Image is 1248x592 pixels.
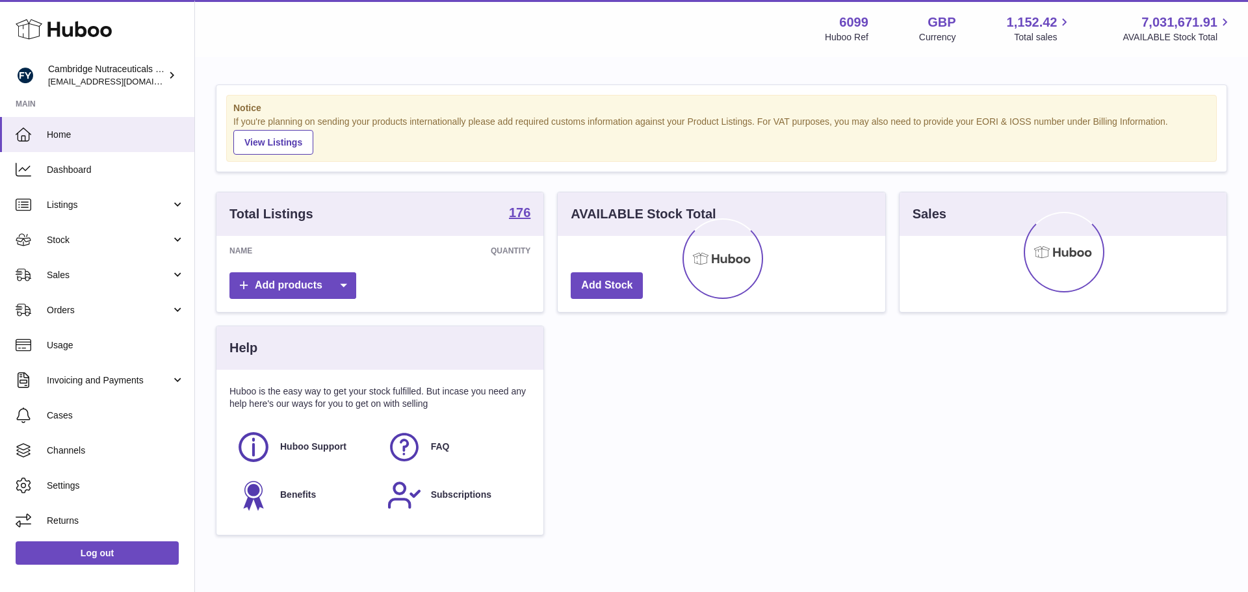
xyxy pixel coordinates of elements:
[1123,14,1232,44] a: 7,031,671.91 AVAILABLE Stock Total
[280,441,346,453] span: Huboo Support
[839,14,868,31] strong: 6099
[16,66,35,85] img: huboo@camnutra.com
[47,374,171,387] span: Invoicing and Payments
[233,116,1210,155] div: If you're planning on sending your products internationally please add required customs informati...
[356,236,544,266] th: Quantity
[47,304,171,316] span: Orders
[47,409,185,422] span: Cases
[571,205,716,223] h3: AVAILABLE Stock Total
[928,14,955,31] strong: GBP
[47,515,185,527] span: Returns
[236,430,374,465] a: Huboo Support
[509,206,530,222] a: 176
[387,478,525,513] a: Subscriptions
[913,205,946,223] h3: Sales
[509,206,530,219] strong: 176
[47,234,171,246] span: Stock
[229,339,257,357] h3: Help
[1007,14,1058,31] span: 1,152.42
[233,102,1210,114] strong: Notice
[47,129,185,141] span: Home
[229,205,313,223] h3: Total Listings
[919,31,956,44] div: Currency
[1123,31,1232,44] span: AVAILABLE Stock Total
[48,63,165,88] div: Cambridge Nutraceuticals Ltd
[216,236,356,266] th: Name
[47,339,185,352] span: Usage
[1014,31,1072,44] span: Total sales
[387,430,525,465] a: FAQ
[1007,14,1072,44] a: 1,152.42 Total sales
[825,31,868,44] div: Huboo Ref
[1141,14,1217,31] span: 7,031,671.91
[431,441,450,453] span: FAQ
[47,480,185,492] span: Settings
[48,76,191,86] span: [EMAIL_ADDRESS][DOMAIN_NAME]
[571,272,643,299] a: Add Stock
[16,541,179,565] a: Log out
[47,444,185,457] span: Channels
[280,489,316,501] span: Benefits
[47,164,185,176] span: Dashboard
[233,130,313,155] a: View Listings
[236,478,374,513] a: Benefits
[229,272,356,299] a: Add products
[47,269,171,281] span: Sales
[47,199,171,211] span: Listings
[431,489,491,501] span: Subscriptions
[229,385,530,410] p: Huboo is the easy way to get your stock fulfilled. But incase you need any help here's our ways f...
